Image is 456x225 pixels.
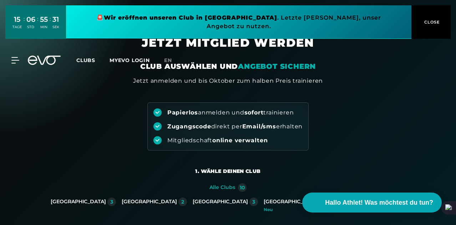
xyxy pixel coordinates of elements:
button: CLOSE [411,5,451,39]
span: Clubs [76,57,95,63]
div: : [37,15,38,34]
div: direkt per erhalten [167,123,303,131]
div: : [24,15,25,34]
div: 10 [240,185,245,190]
div: : [50,15,51,34]
div: Mitgliedschaft [167,137,268,144]
a: en [164,56,181,65]
div: 1. Wähle deinen Club [195,168,260,175]
div: [GEOGRAPHIC_DATA] [51,199,106,205]
div: 06 [26,14,35,25]
div: Jetzt anmelden und bis Oktober zum halben Preis trainieren [133,77,323,85]
div: 15 [12,14,22,25]
strong: Zugangscode [167,123,211,130]
div: 3 [110,199,113,204]
div: Neu [264,208,329,212]
div: 2 [181,199,184,204]
div: MIN [40,25,48,30]
div: [GEOGRAPHIC_DATA] [193,199,248,205]
strong: sofort [244,109,264,116]
a: Clubs [76,57,110,63]
span: en [164,57,172,63]
div: anmelden und trainieren [167,109,294,117]
div: [GEOGRAPHIC_DATA] [264,199,319,205]
span: Hallo Athlet! Was möchtest du tun? [325,198,433,208]
div: TAGE [12,25,22,30]
div: Alle Clubs [209,184,235,191]
a: MYEVO LOGIN [110,57,150,63]
div: 3 [252,199,255,204]
button: Hallo Athlet! Was möchtest du tun? [302,193,442,213]
div: [GEOGRAPHIC_DATA] [122,199,177,205]
div: 31 [52,14,59,25]
strong: Papierlos [167,109,198,116]
div: SEK [52,25,59,30]
span: CLOSE [422,19,440,25]
div: STD [26,25,35,30]
strong: Email/sms [242,123,276,130]
div: 55 [40,14,48,25]
strong: online verwalten [212,137,268,144]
